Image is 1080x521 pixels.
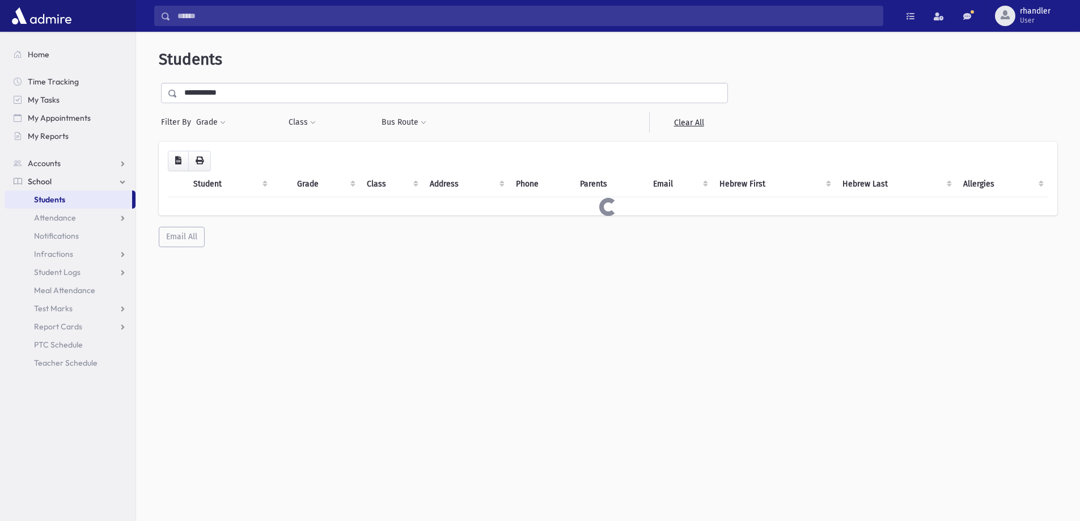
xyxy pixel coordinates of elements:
[34,358,98,368] span: Teacher Schedule
[646,171,713,197] th: Email
[28,176,52,187] span: School
[34,321,82,332] span: Report Cards
[28,95,60,105] span: My Tasks
[28,131,69,141] span: My Reports
[171,6,883,26] input: Search
[1020,16,1051,25] span: User
[34,213,76,223] span: Attendance
[34,303,73,314] span: Test Marks
[34,231,79,241] span: Notifications
[5,227,135,245] a: Notifications
[5,45,135,63] a: Home
[5,354,135,372] a: Teacher Schedule
[1020,7,1051,16] span: rhandler
[159,227,205,247] button: Email All
[381,112,427,133] button: Bus Route
[5,263,135,281] a: Student Logs
[713,171,835,197] th: Hebrew First
[5,91,135,109] a: My Tasks
[573,171,646,197] th: Parents
[34,340,83,350] span: PTC Schedule
[360,171,423,197] th: Class
[28,158,61,168] span: Accounts
[649,112,728,133] a: Clear All
[34,194,65,205] span: Students
[836,171,957,197] th: Hebrew Last
[196,112,226,133] button: Grade
[34,249,73,259] span: Infractions
[5,209,135,227] a: Attendance
[509,171,573,197] th: Phone
[288,112,316,133] button: Class
[290,171,359,197] th: Grade
[9,5,74,27] img: AdmirePro
[28,113,91,123] span: My Appointments
[5,245,135,263] a: Infractions
[5,127,135,145] a: My Reports
[423,171,509,197] th: Address
[28,49,49,60] span: Home
[5,73,135,91] a: Time Tracking
[159,50,222,69] span: Students
[5,317,135,336] a: Report Cards
[34,285,95,295] span: Meal Attendance
[34,267,81,277] span: Student Logs
[5,154,135,172] a: Accounts
[5,190,132,209] a: Students
[956,171,1048,197] th: Allergies
[5,172,135,190] a: School
[187,171,272,197] th: Student
[5,336,135,354] a: PTC Schedule
[5,281,135,299] a: Meal Attendance
[161,116,196,128] span: Filter By
[188,151,211,171] button: Print
[28,77,79,87] span: Time Tracking
[5,109,135,127] a: My Appointments
[5,299,135,317] a: Test Marks
[168,151,189,171] button: CSV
